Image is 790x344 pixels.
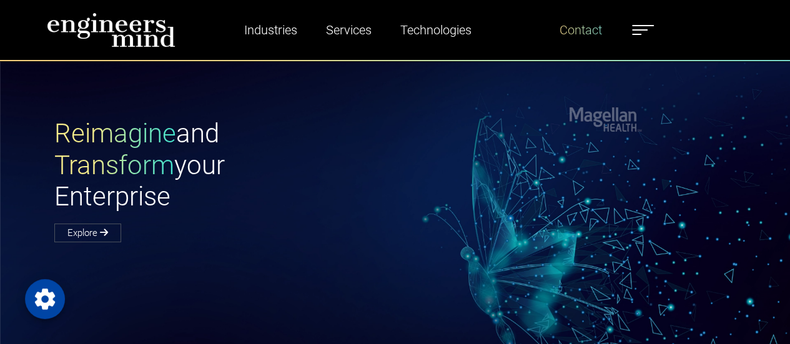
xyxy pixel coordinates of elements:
a: Services [321,16,377,44]
span: Reimagine [54,118,176,149]
a: Technologies [395,16,476,44]
a: Explore [54,224,121,242]
img: logo [47,12,175,47]
a: Industries [239,16,302,44]
span: Transform [54,150,174,180]
a: Contact [555,16,607,44]
h1: and your Enterprise [54,118,395,212]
